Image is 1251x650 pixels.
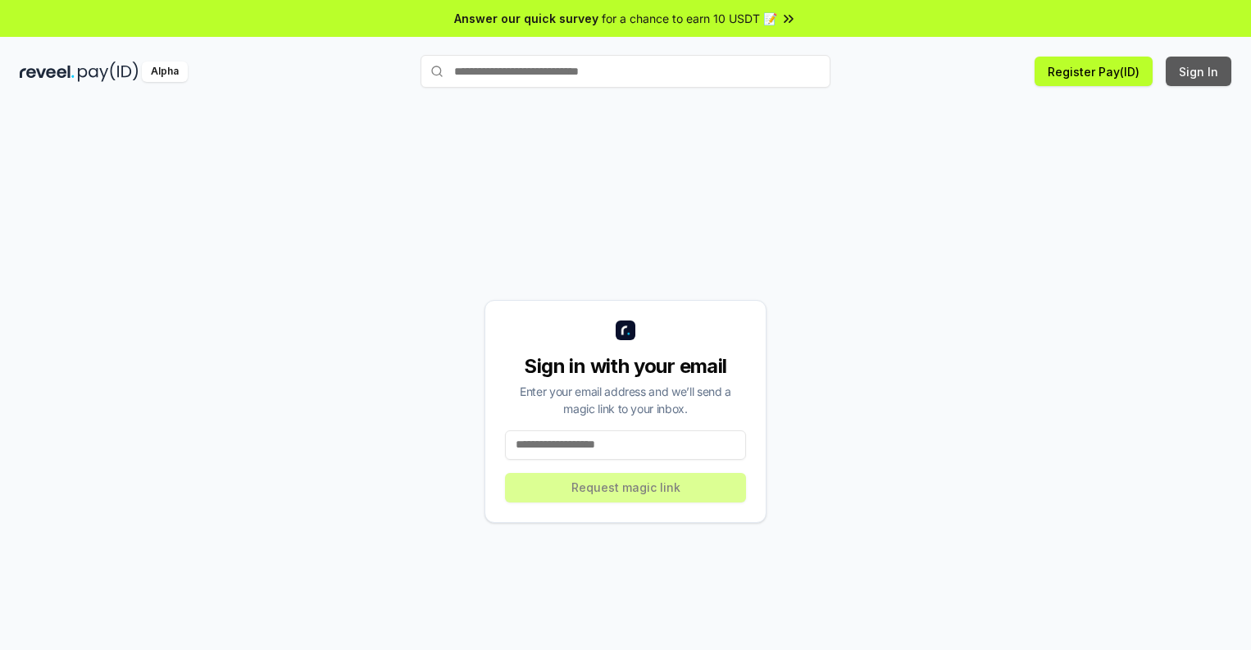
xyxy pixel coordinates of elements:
[602,10,777,27] span: for a chance to earn 10 USDT 📝
[505,383,746,417] div: Enter your email address and we’ll send a magic link to your inbox.
[142,61,188,82] div: Alpha
[1035,57,1153,86] button: Register Pay(ID)
[1166,57,1231,86] button: Sign In
[505,353,746,380] div: Sign in with your email
[78,61,139,82] img: pay_id
[454,10,598,27] span: Answer our quick survey
[20,61,75,82] img: reveel_dark
[616,320,635,340] img: logo_small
